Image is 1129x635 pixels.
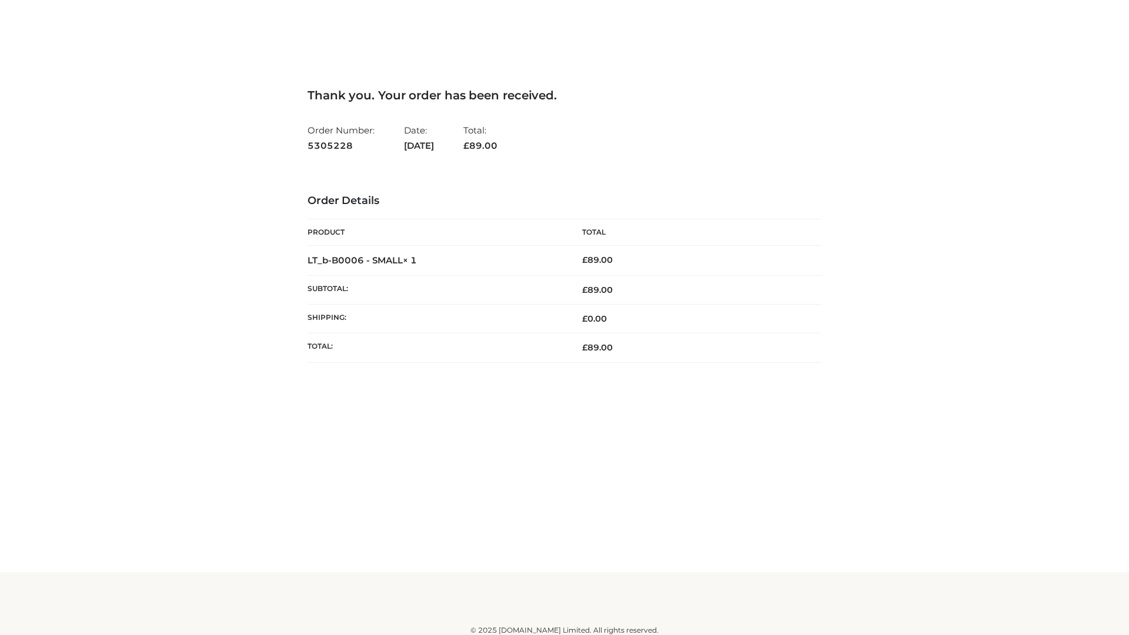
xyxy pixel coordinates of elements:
[308,275,564,304] th: Subtotal:
[582,285,613,295] span: 89.00
[403,255,417,266] strong: × 1
[404,138,434,153] strong: [DATE]
[582,342,587,353] span: £
[308,88,821,102] h3: Thank you. Your order has been received.
[308,333,564,362] th: Total:
[564,219,821,246] th: Total
[463,140,497,151] span: 89.00
[463,140,469,151] span: £
[308,219,564,246] th: Product
[582,313,607,324] bdi: 0.00
[308,305,564,333] th: Shipping:
[404,120,434,156] li: Date:
[582,255,587,265] span: £
[582,342,613,353] span: 89.00
[308,138,375,153] strong: 5305228
[582,313,587,324] span: £
[582,285,587,295] span: £
[308,195,821,208] h3: Order Details
[308,255,417,266] strong: LT_b-B0006 - SMALL
[582,255,613,265] bdi: 89.00
[308,120,375,156] li: Order Number:
[463,120,497,156] li: Total:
